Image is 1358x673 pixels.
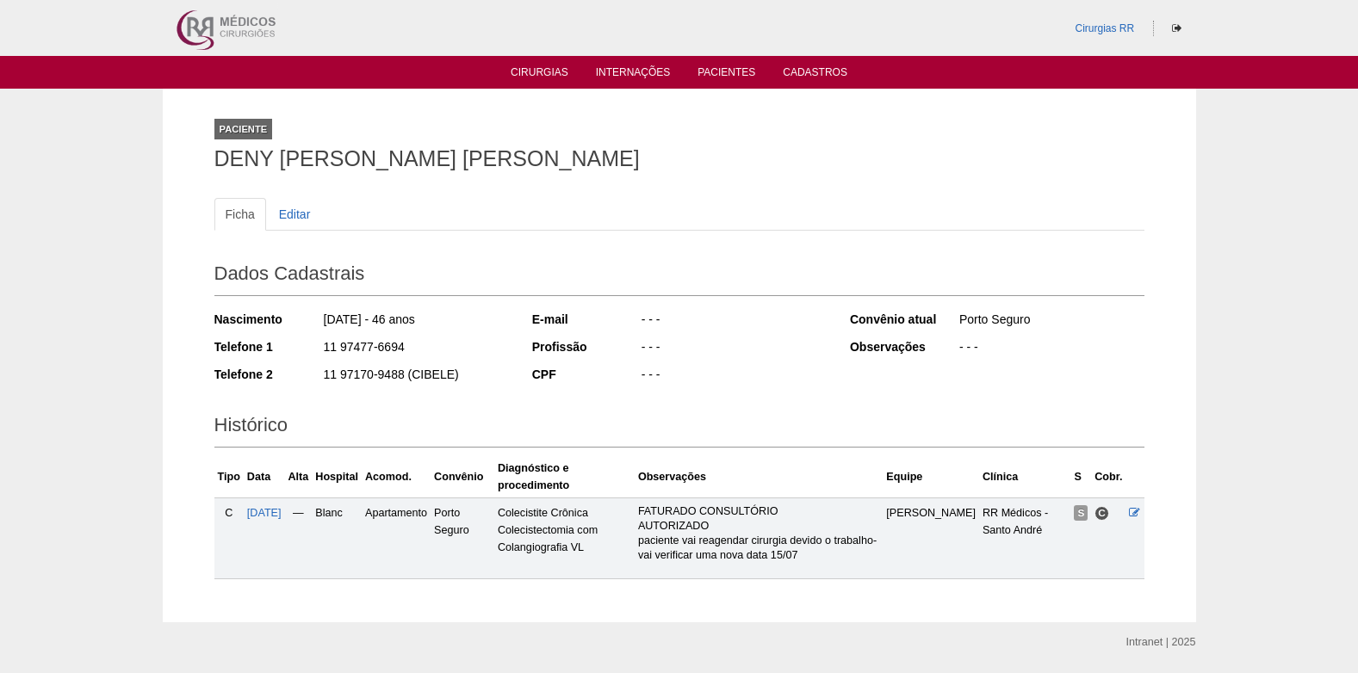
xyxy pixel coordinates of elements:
[883,456,979,498] th: Equipe
[850,338,958,355] div: Observações
[1172,23,1181,34] i: Sair
[218,504,240,522] div: C
[214,148,1144,170] h1: DENY [PERSON_NAME] [PERSON_NAME]
[958,311,1144,332] div: Porto Seguro
[214,456,244,498] th: Tipo
[214,119,273,139] div: Paciente
[1070,456,1091,498] th: S
[214,256,1144,296] h2: Dados Cadastrais
[268,198,322,231] a: Editar
[362,456,431,498] th: Acomod.
[638,504,879,563] p: FATURADO CONSULTÓRIO AUTORIZADO paciente vai reagendar cirurgia devido o trabalho- vai verificar ...
[698,66,755,83] a: Pacientes
[322,366,509,387] div: 11 97170-9488 (CIBELE)
[285,497,313,578] td: —
[214,408,1144,448] h2: Histórico
[214,338,322,355] div: Telefone 1
[431,456,494,498] th: Convênio
[494,497,635,578] td: Colecistite Crônica Colecistectomia com Colangiografia VL
[532,366,640,383] div: CPF
[1075,22,1134,34] a: Cirurgias RR
[244,456,285,498] th: Data
[1094,506,1109,521] span: Consultório
[635,456,883,498] th: Observações
[640,338,827,360] div: - - -
[883,497,979,578] td: [PERSON_NAME]
[979,456,1070,498] th: Clínica
[640,366,827,387] div: - - -
[312,497,362,578] td: Blanc
[850,311,958,328] div: Convênio atual
[783,66,847,83] a: Cadastros
[640,311,827,332] div: - - -
[285,456,313,498] th: Alta
[1126,633,1196,651] div: Intranet | 2025
[247,507,282,519] a: [DATE]
[362,497,431,578] td: Apartamento
[214,198,266,231] a: Ficha
[214,366,322,383] div: Telefone 2
[1091,456,1125,498] th: Cobr.
[312,456,362,498] th: Hospital
[431,497,494,578] td: Porto Seguro
[532,311,640,328] div: E-mail
[322,311,509,332] div: [DATE] - 46 anos
[494,456,635,498] th: Diagnóstico e procedimento
[979,497,1070,578] td: RR Médicos - Santo André
[958,338,1144,360] div: - - -
[532,338,640,355] div: Profissão
[511,66,568,83] a: Cirurgias
[214,311,322,328] div: Nascimento
[322,338,509,360] div: 11 97477-6694
[1074,505,1088,521] span: Suspensa
[596,66,671,83] a: Internações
